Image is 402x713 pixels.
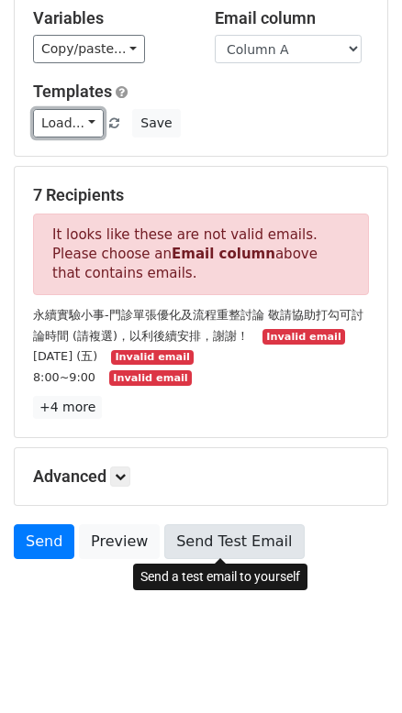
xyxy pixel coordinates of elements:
small: Invalid email [109,370,192,386]
a: Copy/paste... [33,35,145,63]
small: 8:00~9:00 [33,370,95,384]
div: Send a test email to yourself [133,564,307,590]
a: Send Test Email [164,524,304,559]
strong: Email column [172,246,275,262]
p: It looks like these are not valid emails. Please choose an above that contains emails. [33,214,369,295]
h5: Advanced [33,466,369,487]
small: [DATE] (五) [33,349,97,363]
small: Invalid email [262,329,345,345]
small: Invalid email [111,350,194,366]
h5: 7 Recipients [33,185,369,205]
h5: Email column [215,8,369,28]
a: Load... [33,109,104,137]
a: Templates [33,82,112,101]
button: Save [132,109,180,137]
a: Preview [79,524,160,559]
h5: Variables [33,8,187,28]
div: 聊天小工具 [310,625,402,713]
a: Send [14,524,74,559]
iframe: Chat Widget [310,625,402,713]
div: Copied {{Column A}}. You can paste it into your email. [189,18,384,81]
small: 永續實驗小事-門診單張優化及流程重整討論 敬請協助打勾可討論時間 (請複選)，以利後續安排，謝謝！ [33,308,363,343]
a: +4 more [33,396,102,419]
